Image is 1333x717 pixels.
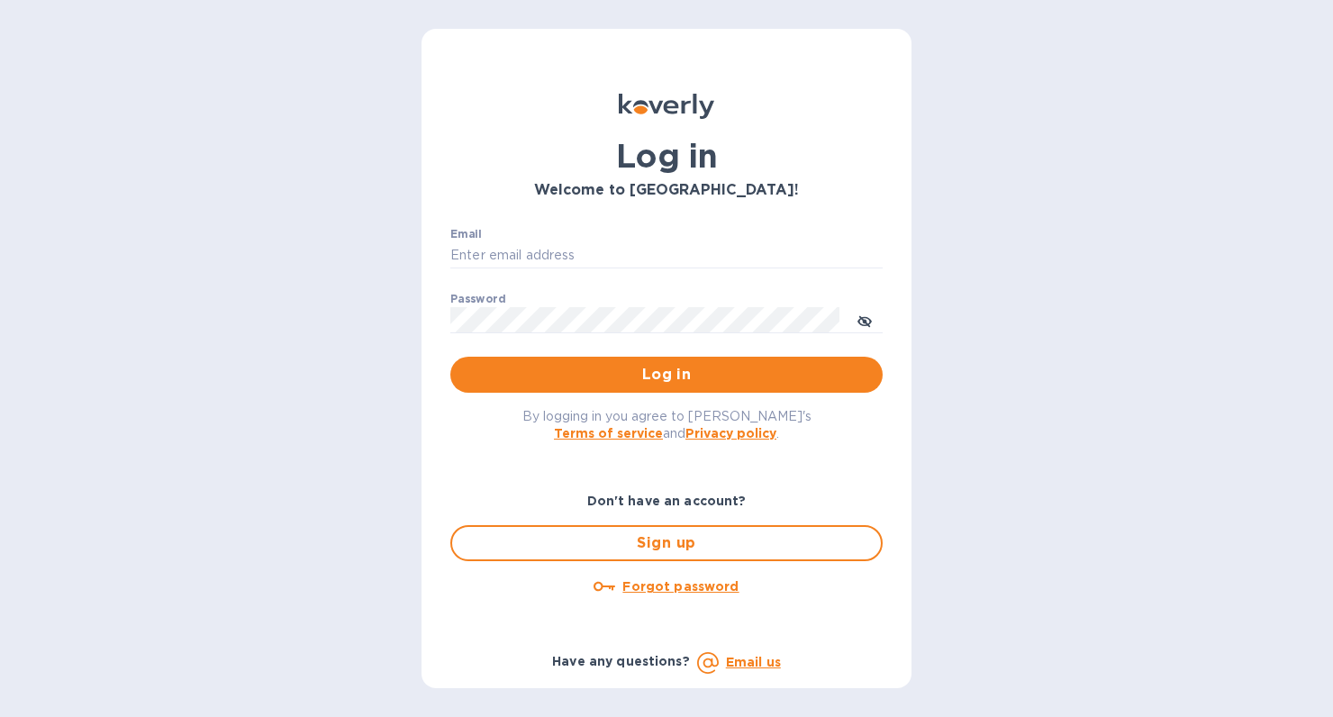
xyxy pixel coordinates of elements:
[467,532,866,554] span: Sign up
[465,364,868,386] span: Log in
[552,654,690,668] b: Have any questions?
[450,137,883,175] h1: Log in
[450,525,883,561] button: Sign up
[622,579,739,594] u: Forgot password
[450,357,883,393] button: Log in
[726,655,781,669] a: Email us
[450,182,883,199] h3: Welcome to [GEOGRAPHIC_DATA]!
[847,302,883,338] button: toggle password visibility
[587,494,747,508] b: Don't have an account?
[450,242,883,269] input: Enter email address
[450,229,482,240] label: Email
[554,426,663,440] a: Terms of service
[522,409,812,440] span: By logging in you agree to [PERSON_NAME]'s and .
[619,94,714,119] img: Koverly
[450,294,505,304] label: Password
[685,426,776,440] a: Privacy policy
